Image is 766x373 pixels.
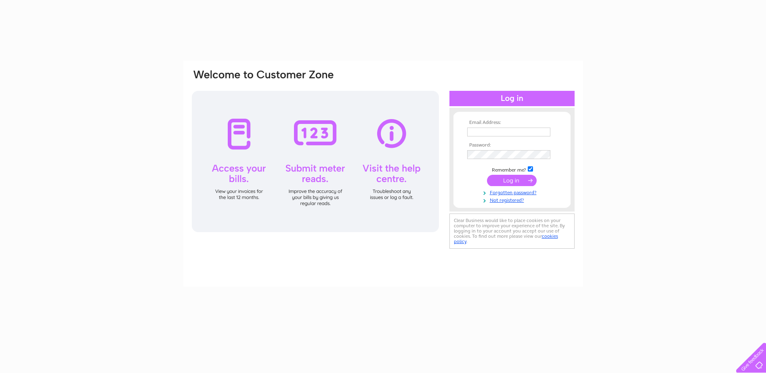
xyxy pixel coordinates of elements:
[467,196,559,203] a: Not registered?
[454,233,558,244] a: cookies policy
[465,120,559,126] th: Email Address:
[465,142,559,148] th: Password:
[487,175,537,186] input: Submit
[467,188,559,196] a: Forgotten password?
[465,165,559,173] td: Remember me?
[449,214,575,249] div: Clear Business would like to place cookies on your computer to improve your experience of the sit...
